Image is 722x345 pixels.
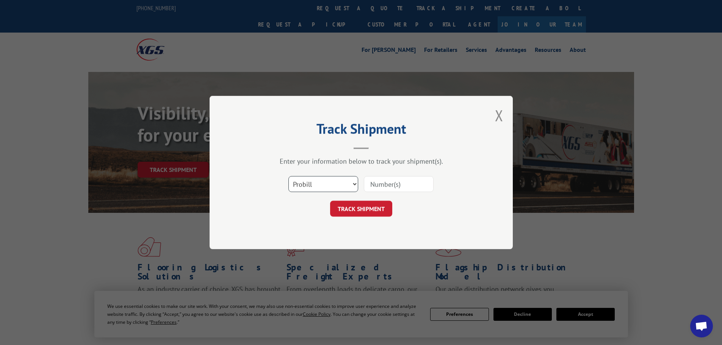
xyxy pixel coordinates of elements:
[364,176,434,192] input: Number(s)
[247,123,475,138] h2: Track Shipment
[690,315,713,337] div: Open chat
[330,201,392,217] button: TRACK SHIPMENT
[495,105,503,125] button: Close modal
[247,157,475,165] div: Enter your information below to track your shipment(s).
